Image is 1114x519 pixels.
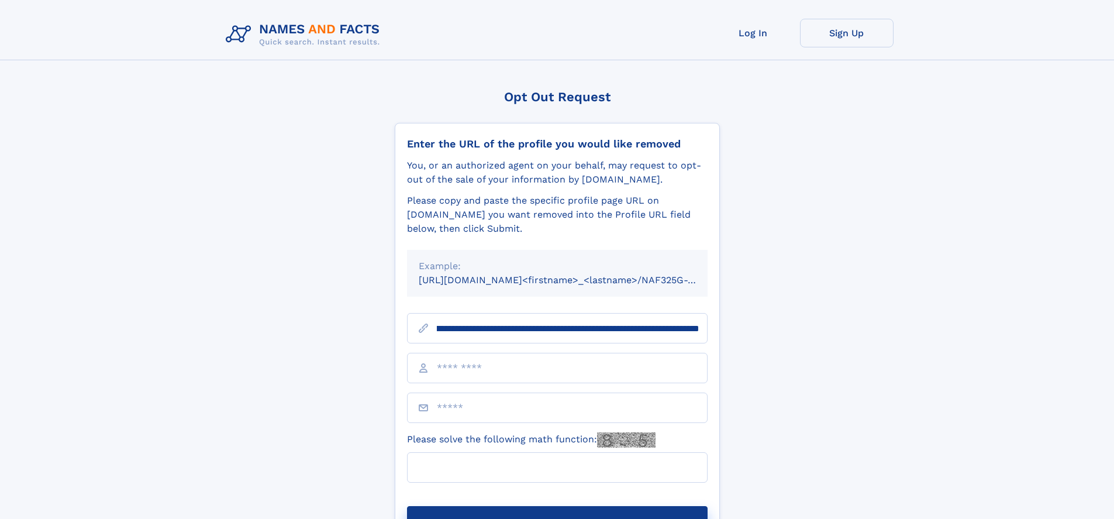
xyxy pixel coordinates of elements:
[419,259,696,273] div: Example:
[407,138,708,150] div: Enter the URL of the profile you would like removed
[800,19,894,47] a: Sign Up
[407,194,708,236] div: Please copy and paste the specific profile page URL on [DOMAIN_NAME] you want removed into the Pr...
[221,19,389,50] img: Logo Names and Facts
[407,159,708,187] div: You, or an authorized agent on your behalf, may request to opt-out of the sale of your informatio...
[407,432,656,448] label: Please solve the following math function:
[706,19,800,47] a: Log In
[395,90,720,104] div: Opt Out Request
[419,274,730,286] small: [URL][DOMAIN_NAME]<firstname>_<lastname>/NAF325G-xxxxxxxx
